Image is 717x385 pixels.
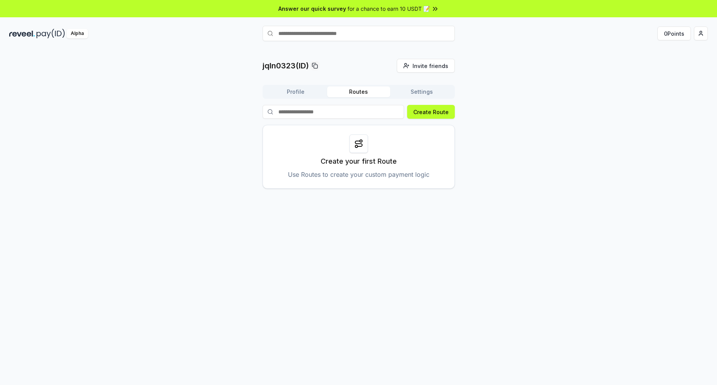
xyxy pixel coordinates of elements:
[390,86,453,97] button: Settings
[407,105,455,119] button: Create Route
[9,29,35,38] img: reveel_dark
[263,60,309,71] p: jqln0323(ID)
[321,156,397,167] p: Create your first Route
[413,62,448,70] span: Invite friends
[278,5,346,13] span: Answer our quick survey
[327,86,390,97] button: Routes
[288,170,429,179] p: Use Routes to create your custom payment logic
[264,86,327,97] button: Profile
[67,29,88,38] div: Alpha
[37,29,65,38] img: pay_id
[348,5,430,13] span: for a chance to earn 10 USDT 📝
[397,59,455,73] button: Invite friends
[657,27,691,40] button: 0Points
